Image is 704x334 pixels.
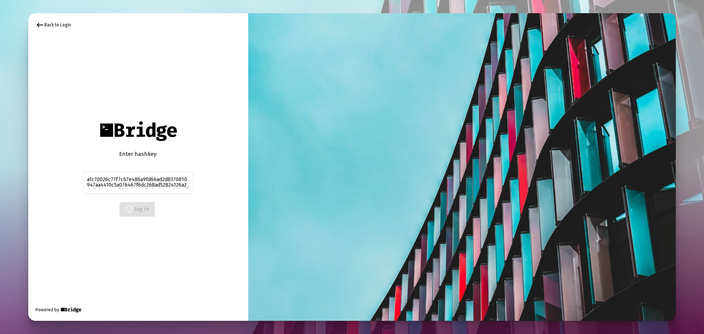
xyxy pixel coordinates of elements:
[36,21,44,29] mat-icon: keyboard_backspace
[125,206,149,212] span: Log In
[60,306,82,313] img: Bridge Financial Technology Logo
[36,21,71,29] div: Back to Login
[83,150,193,158] div: Enter hashkey:
[120,202,155,217] button: Log In
[96,117,180,145] img: Bridge Financial Technology Logo
[36,306,82,313] div: Powered by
